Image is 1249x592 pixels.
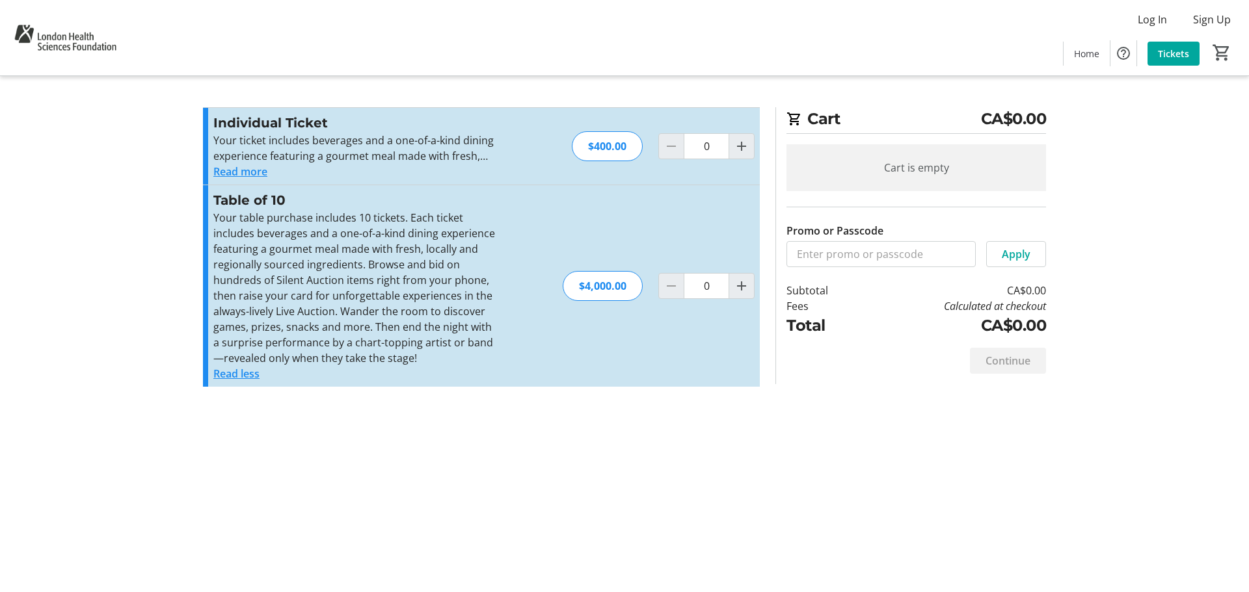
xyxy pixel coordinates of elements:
[213,190,498,210] h3: Table of 10
[729,274,754,298] button: Increment by one
[786,107,1046,134] h2: Cart
[729,134,754,159] button: Increment by one
[1064,42,1110,66] a: Home
[1138,12,1167,27] span: Log In
[1002,246,1030,262] span: Apply
[684,133,729,159] input: Individual Ticket Quantity
[213,164,267,179] button: Read more
[572,131,643,161] div: $400.00
[1148,42,1200,66] a: Tickets
[981,107,1047,131] span: CA$0.00
[1127,9,1177,30] button: Log In
[213,113,498,133] h3: Individual Ticket
[1210,41,1233,64] button: Cart
[1074,47,1099,60] span: Home
[786,241,976,267] input: Enter promo or passcode
[786,283,862,298] td: Subtotal
[213,210,498,366] p: Your table purchase includes 10 tickets. Each ticket includes beverages and a one-of-a-kind dinin...
[684,273,729,299] input: Table of 10 Quantity
[1110,40,1136,66] button: Help
[1158,47,1189,60] span: Tickets
[563,271,643,301] div: $4,000.00
[862,283,1046,298] td: CA$0.00
[213,366,260,381] button: Read less
[786,223,883,238] label: Promo or Passcode
[786,298,862,314] td: Fees
[986,241,1046,267] button: Apply
[213,133,498,164] p: Your ticket includes beverages and a one-of-a-kind dining experience featuring a gourmet meal mad...
[8,5,123,70] img: London Health Sciences Foundation's Logo
[786,144,1046,191] div: Cart is empty
[1193,12,1231,27] span: Sign Up
[862,298,1046,314] td: Calculated at checkout
[862,314,1046,337] td: CA$0.00
[786,314,862,337] td: Total
[1183,9,1241,30] button: Sign Up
